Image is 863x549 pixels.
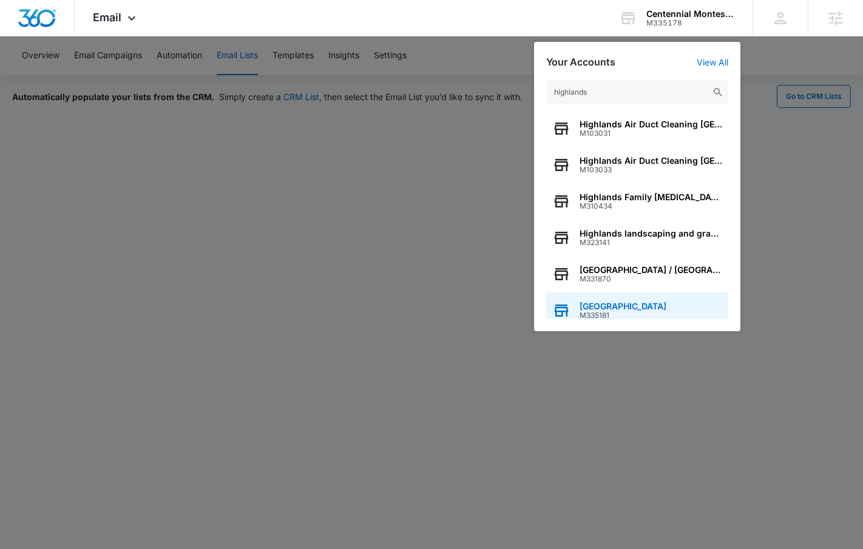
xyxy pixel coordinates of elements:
[580,238,722,247] span: M323141
[580,265,722,275] span: [GEOGRAPHIC_DATA] / [GEOGRAPHIC_DATA] / [GEOGRAPHIC_DATA]
[580,120,722,129] span: Highlands Air Duct Cleaning [GEOGRAPHIC_DATA]
[546,292,728,329] button: [GEOGRAPHIC_DATA]M335181
[580,192,722,202] span: Highlands Family [MEDICAL_DATA]
[546,56,615,68] h2: Your Accounts
[580,229,722,238] span: Highlands landscaping and grading llc
[580,311,666,320] span: M335181
[646,9,735,19] div: account name
[546,220,728,256] button: Highlands landscaping and grading llcM323141
[580,202,722,211] span: M310434
[546,110,728,147] button: Highlands Air Duct Cleaning [GEOGRAPHIC_DATA]M103031
[580,166,722,174] span: M103033
[546,147,728,183] button: Highlands Air Duct Cleaning [GEOGRAPHIC_DATA]M103033
[546,256,728,292] button: [GEOGRAPHIC_DATA] / [GEOGRAPHIC_DATA] / [GEOGRAPHIC_DATA]M331870
[580,156,722,166] span: Highlands Air Duct Cleaning [GEOGRAPHIC_DATA]
[697,57,728,67] a: View All
[646,19,735,27] div: account id
[580,129,722,138] span: M103031
[580,275,722,283] span: M331870
[546,80,728,104] input: Search Accounts
[580,301,666,311] span: [GEOGRAPHIC_DATA]
[93,11,121,24] span: Email
[546,183,728,220] button: Highlands Family [MEDICAL_DATA]M310434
